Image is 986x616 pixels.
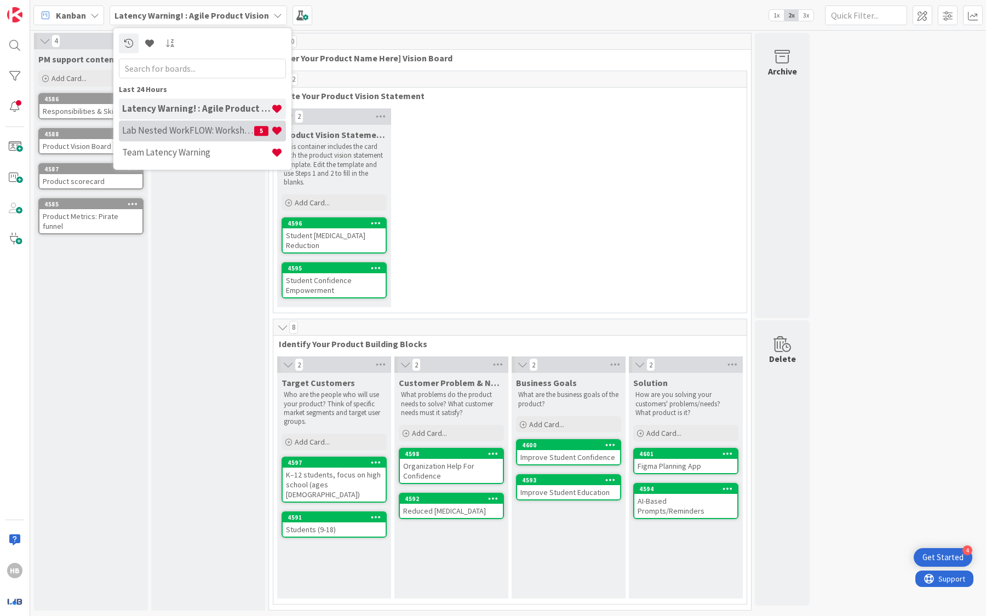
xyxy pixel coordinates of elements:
div: 4601 [639,450,737,458]
a: 4594AI-Based Prompts/Reminders [633,483,738,519]
div: Students (9-18) [283,522,386,537]
div: 4597 [283,458,386,468]
span: Target Customers [282,377,355,388]
h4: Lab Nested WorkFLOW: Workshop [122,125,254,136]
img: avatar [7,594,22,609]
span: Identify Your Product Building Blocks [279,338,733,349]
div: 4600 [517,440,620,450]
div: 4598 [400,449,503,459]
div: Student [MEDICAL_DATA] Reduction [283,228,386,252]
div: 4594 [634,484,737,494]
div: 4593Improve Student Education [517,475,620,499]
span: 1x [769,10,784,21]
div: 4601Figma Planning App [634,449,737,473]
span: 5 [254,126,268,136]
a: 4593Improve Student Education [516,474,621,500]
span: Write Your Product Vision Statement [279,90,733,101]
span: 8 [289,321,298,334]
input: Quick Filter... [825,5,907,25]
a: 4596Student [MEDICAL_DATA] Reduction [282,217,387,254]
span: 2 [529,358,538,371]
div: 4587 [44,165,142,173]
span: Kanban [56,9,86,22]
div: HB [7,563,22,578]
b: Latency Warning! : Agile Product Vision [114,10,269,21]
div: 4587 [39,164,142,174]
div: Get Started [922,552,964,563]
a: 4600Improve Student Confidence [516,439,621,465]
span: PM support content [38,54,118,65]
p: Who are the people who will use your product? Think of specific market segments and target user g... [284,390,385,426]
div: 4592 [400,494,503,504]
div: K–12 students, focus on high school (ages [DEMOGRAPHIC_DATA]) [283,468,386,502]
h4: Latency Warning! : Agile Product Vision [122,103,271,114]
div: 4586Responsibilities & Skill [39,94,142,118]
span: [Enter Your Product Name Here] Vision Board [274,53,737,64]
div: 4597 [288,459,386,467]
div: 4585Product Metrics: Pirate funnel [39,199,142,233]
div: Product Vision Board [39,139,142,153]
span: Add Card... [646,428,681,438]
input: Search for boards... [119,59,286,78]
div: 4595 [283,263,386,273]
div: 4601 [634,449,737,459]
span: 2 [289,73,298,86]
span: 2 [295,358,303,371]
div: Open Get Started checklist, remaining modules: 4 [914,548,972,567]
div: Figma Planning App [634,459,737,473]
div: 4596 [288,220,386,227]
span: Support [23,2,50,15]
div: 4593 [522,476,620,484]
span: 2 [295,110,303,123]
div: Delete [769,352,796,365]
div: 4596 [283,218,386,228]
div: 4591Students (9-18) [283,513,386,537]
div: 4594AI-Based Prompts/Reminders [634,484,737,518]
div: 4594 [639,485,737,493]
div: 4591 [288,514,386,521]
div: 4586 [44,95,142,103]
span: Add Card... [51,73,87,83]
div: 4592 [405,495,503,503]
p: What are the business goals of the product? [518,390,619,408]
div: 4585 [39,199,142,209]
div: 4598 [405,450,503,458]
p: How are you solving your customers' problems/needs? What product is it? [635,390,736,417]
a: 4591Students (9-18) [282,511,387,538]
a: 4598Organization Help For Confidence [399,448,504,484]
div: 4595 [288,264,386,272]
span: Customer Problem & Needs [399,377,504,388]
span: 3x [799,10,813,21]
img: Visit kanbanzone.com [7,7,22,22]
div: AI-Based Prompts/Reminders [634,494,737,518]
div: 4585 [44,200,142,208]
span: Solution [633,377,668,388]
div: 4595Student Confidence Empowerment [283,263,386,297]
span: Business Goals [516,377,577,388]
a: 4588Product Vision Board [38,128,144,154]
a: 4585Product Metrics: Pirate funnel [38,198,144,234]
div: Product scorecard [39,174,142,188]
span: Add Card... [295,198,330,208]
div: 4 [962,545,972,555]
div: 4587Product scorecard [39,164,142,188]
div: 4600Improve Student Confidence [517,440,620,464]
div: 4588Product Vision Board [39,129,142,153]
div: 4597K–12 students, focus on high school (ages [DEMOGRAPHIC_DATA]) [283,458,386,502]
a: 4597K–12 students, focus on high school (ages [DEMOGRAPHIC_DATA]) [282,457,387,503]
span: Product Vision Statement Template [282,129,387,140]
div: Last 24 Hours [119,84,286,95]
p: What problems do the product needs to solve? What customer needs must it satisfy? [401,390,502,417]
div: 4593 [517,475,620,485]
div: Improve Student Education [517,485,620,499]
div: Organization Help For Confidence [400,459,503,483]
a: 4595Student Confidence Empowerment [282,262,387,298]
div: 4588 [39,129,142,139]
a: 4592Reduced [MEDICAL_DATA] [399,493,504,519]
span: 4 [51,34,60,48]
div: 4596Student [MEDICAL_DATA] Reduction [283,218,386,252]
div: 4591 [283,513,386,522]
div: Reduced [MEDICAL_DATA] [400,504,503,518]
div: Improve Student Confidence [517,450,620,464]
span: Add Card... [529,419,564,429]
